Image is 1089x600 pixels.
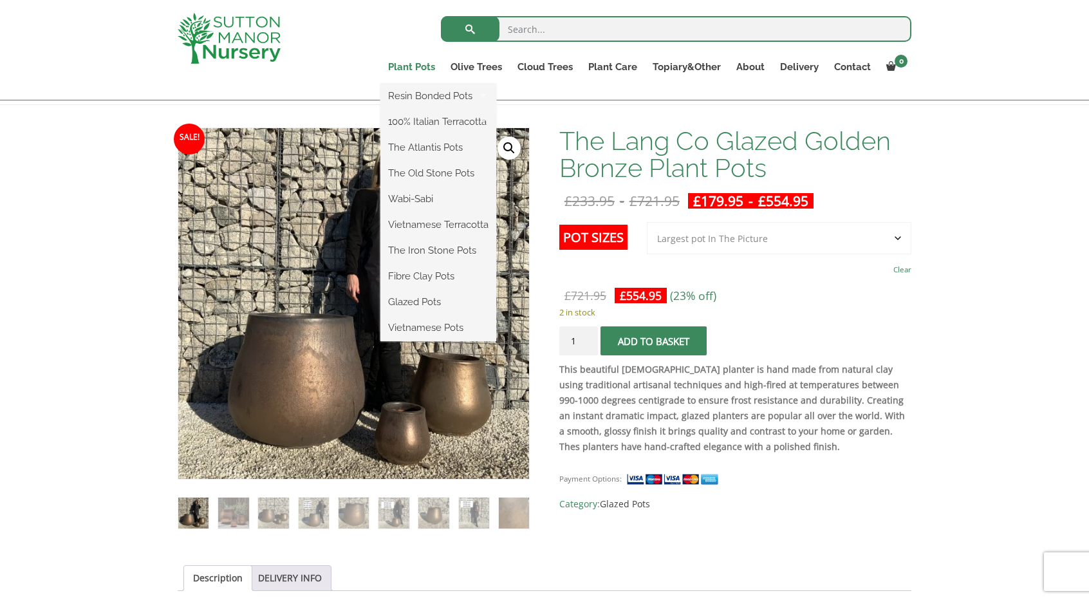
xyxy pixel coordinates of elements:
[645,58,729,76] a: Topiary&Other
[895,55,907,68] span: 0
[299,498,329,528] img: The Lang Co Glazed Golden Bronze Plant Pots - Image 4
[772,58,826,76] a: Delivery
[378,498,409,528] img: The Lang Co Glazed Golden Bronze Plant Pots - Image 6
[826,58,879,76] a: Contact
[498,136,521,160] a: View full-screen image gallery
[443,58,510,76] a: Olive Trees
[174,124,205,155] span: Sale!
[600,326,707,355] button: Add to basket
[564,192,615,210] bdi: 233.95
[564,288,571,303] span: £
[564,288,606,303] bdi: 721.95
[879,58,911,76] a: 0
[559,496,911,512] span: Category:
[758,192,766,210] span: £
[380,318,496,337] a: Vietnamese Pots
[193,566,243,590] a: Description
[459,498,489,528] img: The Lang Co Glazed Golden Bronze Plant Pots - Image 8
[559,225,628,250] label: Pot Sizes
[380,215,496,234] a: Vietnamese Terracotta
[258,566,322,590] a: DELIVERY INFO
[693,192,701,210] span: £
[893,261,911,279] a: Clear options
[339,498,369,528] img: The Lang Co Glazed Golden Bronze Plant Pots - Image 5
[688,193,814,209] ins: -
[218,498,248,528] img: The Lang Co Glazed Golden Bronze Plant Pots - Image 2
[670,288,716,303] span: (23% off)
[380,138,496,157] a: The Atlantis Pots
[559,474,622,483] small: Payment Options:
[258,498,288,528] img: The Lang Co Glazed Golden Bronze Plant Pots - Image 3
[380,112,496,131] a: 100% Italian Terracotta
[581,58,645,76] a: Plant Care
[499,498,529,528] img: The Lang Co Glazed Golden Bronze Plant Pots - Image 9
[559,127,911,182] h1: The Lang Co Glazed Golden Bronze Plant Pots
[178,13,281,64] img: logo
[729,58,772,76] a: About
[380,189,496,209] a: Wabi-Sabi
[380,267,496,286] a: Fibre Clay Pots
[559,363,905,453] strong: This beautiful [DEMOGRAPHIC_DATA] planter is hand made from natural clay using traditional artisa...
[559,193,685,209] del: -
[564,192,572,210] span: £
[178,498,209,528] img: The Lang Co Glazed Golden Bronze Plant Pots
[629,192,637,210] span: £
[380,86,496,106] a: Resin Bonded Pots
[380,241,496,260] a: The Iron Stone Pots
[626,473,723,486] img: payment supported
[418,498,449,528] img: The Lang Co Glazed Golden Bronze Plant Pots - Image 7
[380,292,496,312] a: Glazed Pots
[380,164,496,183] a: The Old Stone Pots
[620,288,662,303] bdi: 554.95
[510,58,581,76] a: Cloud Trees
[441,16,911,42] input: Search...
[559,326,598,355] input: Product quantity
[629,192,680,210] bdi: 721.95
[620,288,626,303] span: £
[559,305,911,320] p: 2 in stock
[600,498,650,510] a: Glazed Pots
[758,192,808,210] bdi: 554.95
[693,192,743,210] bdi: 179.95
[380,58,443,76] a: Plant Pots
